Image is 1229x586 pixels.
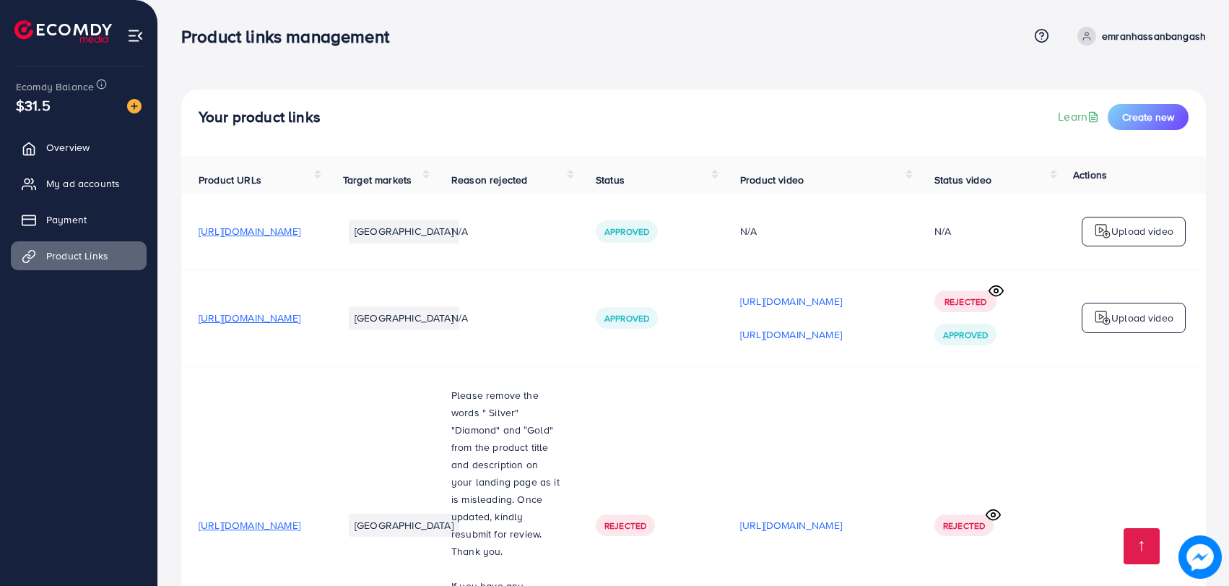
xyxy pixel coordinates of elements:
[46,249,108,263] span: Product Links
[46,140,90,155] span: Overview
[1073,168,1107,182] span: Actions
[11,205,147,234] a: Payment
[1111,223,1173,240] p: Upload video
[740,293,842,310] p: [URL][DOMAIN_NAME]
[451,173,527,187] span: Reason rejected
[11,169,147,198] a: My ad accounts
[199,108,321,126] h4: Your product links
[740,517,842,534] p: [URL][DOMAIN_NAME]
[127,27,144,44] img: menu
[1178,535,1222,579] img: image
[11,133,147,162] a: Overview
[349,514,459,537] li: [GEOGRAPHIC_DATA]
[14,20,112,43] img: logo
[1108,104,1189,130] button: Create new
[16,95,51,116] span: $31.5
[1122,110,1174,124] span: Create new
[16,79,94,94] span: Ecomdy Balance
[46,212,87,227] span: Payment
[596,173,625,187] span: Status
[604,225,649,238] span: Approved
[127,99,142,113] img: image
[199,224,300,238] span: [URL][DOMAIN_NAME]
[1102,27,1206,45] p: emranhassanbangash
[1094,309,1111,327] img: logo
[934,224,951,238] div: N/A
[740,224,900,238] div: N/A
[740,326,842,343] p: [URL][DOMAIN_NAME]
[46,176,120,191] span: My ad accounts
[604,520,646,532] span: Rejected
[349,220,459,243] li: [GEOGRAPHIC_DATA]
[181,26,401,47] h3: Product links management
[1072,27,1206,46] a: emranhassanbangash
[943,520,985,532] span: Rejected
[740,173,804,187] span: Product video
[11,241,147,270] a: Product Links
[943,329,988,341] span: Approved
[1094,223,1111,240] img: logo
[199,311,300,325] span: [URL][DOMAIN_NAME]
[451,311,468,325] span: N/A
[944,296,986,308] span: Rejected
[451,387,561,560] p: Please remove the words " Silver" "Diamond" and “Gold" from the product title and description on ...
[199,518,300,533] span: [URL][DOMAIN_NAME]
[199,173,261,187] span: Product URLs
[451,224,468,238] span: N/A
[1058,108,1102,125] a: Learn
[343,173,412,187] span: Target markets
[934,173,991,187] span: Status video
[604,312,649,324] span: Approved
[349,306,459,329] li: [GEOGRAPHIC_DATA]
[1111,309,1173,327] p: Upload video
